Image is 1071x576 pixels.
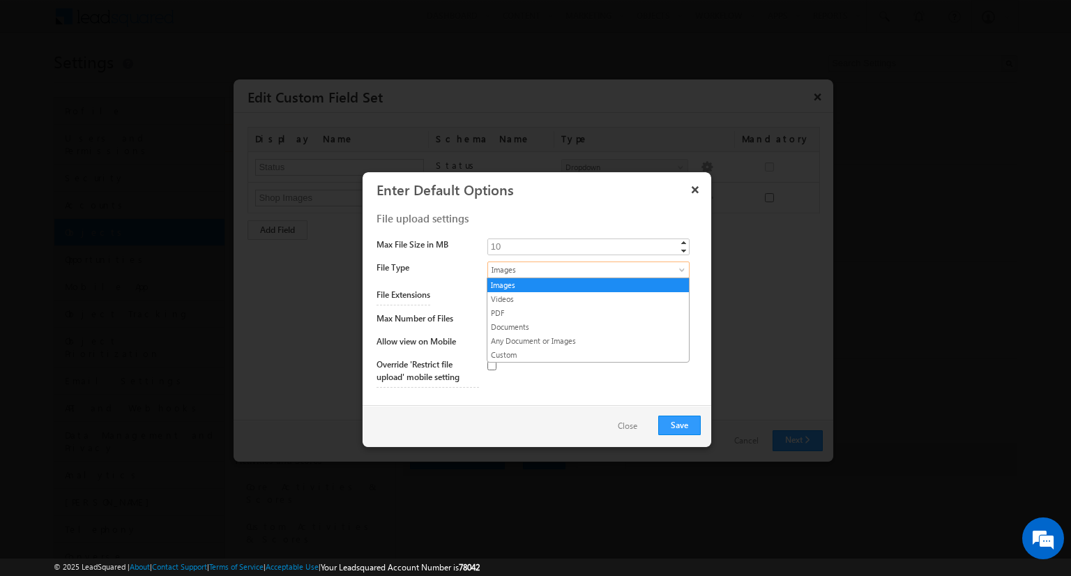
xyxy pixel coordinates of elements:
a: Videos [487,293,689,305]
span: 78042 [459,562,480,573]
label: Allow view on Mobile [377,335,479,351]
label: Override 'Restrict file upload' mobile setting [377,358,479,388]
label: Max Number of Files [377,312,479,328]
img: d_60004797649_company_0_60004797649 [24,73,59,91]
a: About [130,562,150,571]
a: Contact Support [152,562,207,571]
span: Images [488,264,666,276]
label: Max File Size in MB [377,238,479,255]
label: File Extensions [377,289,430,305]
label: File Type [377,262,479,278]
div: Chat with us now [73,73,234,91]
button: Save [658,416,701,435]
button: × [684,177,706,202]
a: Images [487,279,689,291]
a: Terms of Service [209,562,264,571]
ul: Images [487,278,690,363]
span: Your Leadsquared Account Number is [321,562,480,573]
textarea: Type your message and hit 'Enter' [18,129,255,418]
a: PDF [487,307,689,319]
a: Documents [487,321,689,333]
div: File upload settings [377,212,701,238]
em: Start Chat [190,430,253,448]
div: Minimize live chat window [229,7,262,40]
span: © 2025 LeadSquared | | | | | [54,561,480,574]
h3: Enter Default Options [377,177,706,202]
button: Close [604,416,651,437]
span: ▲ [678,237,690,248]
a: Acceptable Use [266,562,319,571]
a: Custom [487,349,689,361]
span: ▼ [678,245,690,257]
a: Images [487,262,690,278]
a: Any Document or Images [487,335,689,347]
